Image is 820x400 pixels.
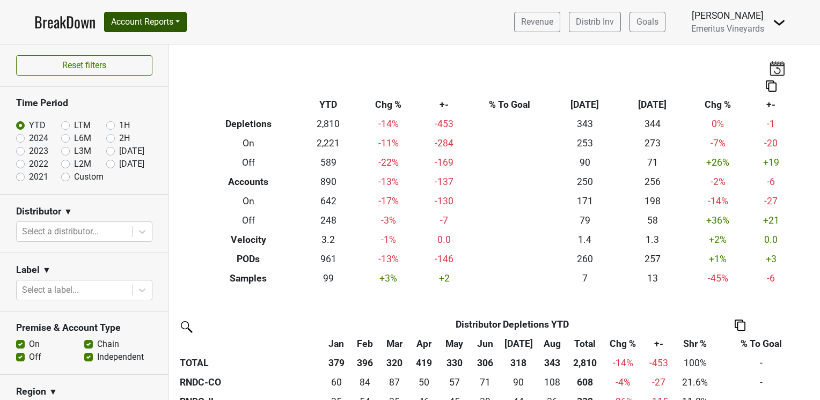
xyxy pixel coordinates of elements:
th: 320 [380,353,409,373]
h3: Distributor [16,206,61,217]
td: -13 % [357,249,420,269]
td: -3 % [357,211,420,230]
th: &nbsp;: activate to sort column ascending [177,334,323,353]
label: 2023 [29,145,48,158]
td: -284 [420,134,468,153]
td: +2 % [686,230,750,249]
th: May: activate to sort column ascending [439,334,470,353]
a: BreakDown [34,11,96,33]
th: +- [750,95,793,115]
th: Jul: activate to sort column ascending [500,334,537,353]
td: -6 [750,269,793,288]
th: Jun: activate to sort column ascending [470,334,500,353]
td: 50.167 [408,373,439,392]
td: -20 [750,134,793,153]
td: 21.6% [675,373,716,392]
td: +3 [750,249,793,269]
th: TOTAL [177,353,323,373]
label: L6M [74,132,91,145]
th: 419 [408,353,439,373]
th: Mar: activate to sort column ascending [380,334,409,353]
td: -14 % [357,115,420,134]
th: 379 [323,353,349,373]
label: 2022 [29,158,48,171]
th: Chg % [357,95,420,115]
th: +- [420,95,468,115]
th: 396 [350,353,380,373]
td: 344 [619,115,686,134]
td: 3.2 [300,230,357,249]
div: [PERSON_NAME] [691,9,764,23]
th: 607.816 [568,373,603,392]
th: 318 [500,353,537,373]
span: -14% [613,358,633,368]
td: -1 % [357,230,420,249]
td: 1.3 [619,230,686,249]
th: Accounts [197,173,300,192]
td: +21 [750,211,793,230]
label: LTM [74,119,91,132]
td: -13 % [357,173,420,192]
th: Feb: activate to sort column ascending [350,334,380,353]
label: Off [29,351,41,364]
div: 608 [570,375,600,389]
th: Apr: activate to sort column ascending [408,334,439,353]
th: Jan: activate to sort column ascending [323,334,349,353]
label: [DATE] [119,158,144,171]
td: -7 % [686,134,750,153]
td: -22 % [357,153,420,173]
td: 60.25 [323,373,349,392]
td: -14 % [686,192,750,211]
th: Chg %: activate to sort column ascending [603,334,643,353]
div: 60 [326,375,347,389]
th: Off [197,153,300,173]
th: Total: activate to sort column ascending [568,334,603,353]
img: Copy to clipboard [735,320,745,331]
th: 330 [439,353,470,373]
td: +36 % [686,211,750,230]
td: 961 [300,249,357,269]
td: 343 [551,115,619,134]
td: 100% [675,353,716,373]
th: 343 [537,353,568,373]
td: 256 [619,173,686,192]
span: ▼ [64,205,72,218]
th: Samples [197,269,300,288]
td: 273 [619,134,686,153]
td: -4 % [603,373,643,392]
td: 171 [551,192,619,211]
td: +3 % [357,269,420,288]
th: 2,810 [568,353,603,373]
td: 250 [551,173,619,192]
div: -27 [646,375,672,389]
td: -1 [750,115,793,134]
a: Distrib Inv [569,12,621,32]
td: +2 [420,269,468,288]
div: 108 [539,375,565,389]
div: 71 [472,375,497,389]
td: 589 [300,153,357,173]
h3: Region [16,386,46,397]
td: - [716,353,806,373]
td: 107.5 [537,373,568,392]
td: 87.166 [380,373,409,392]
label: On [29,338,40,351]
th: Velocity [197,230,300,249]
th: Depletions [197,115,300,134]
th: Aug: activate to sort column ascending [537,334,568,353]
td: 2,810 [300,115,357,134]
label: L2M [74,158,91,171]
img: Copy to clipboard [766,80,777,92]
div: 90 [503,375,535,389]
th: On [197,192,300,211]
td: 642 [300,192,357,211]
td: 0.0 [420,230,468,249]
td: -27 [750,192,793,211]
th: [DATE] [619,95,686,115]
span: ▼ [49,386,57,398]
td: 90.4 [500,373,537,392]
th: Shr %: activate to sort column ascending [675,334,716,353]
td: 79 [551,211,619,230]
td: -453 [420,115,468,134]
td: 198 [619,192,686,211]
